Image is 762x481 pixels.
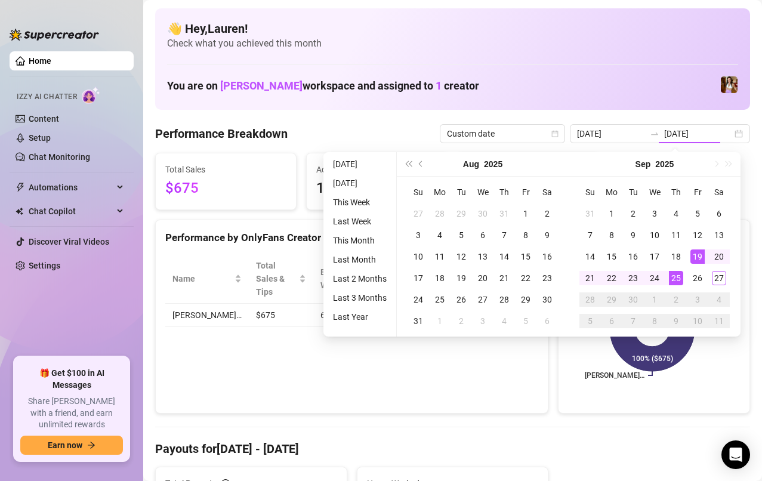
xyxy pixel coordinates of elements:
[690,249,705,264] div: 19
[472,267,493,289] td: 2025-08-20
[647,271,662,285] div: 24
[647,292,662,307] div: 1
[536,224,558,246] td: 2025-08-09
[493,224,515,246] td: 2025-08-07
[721,76,738,93] img: Elena
[256,259,297,298] span: Total Sales & Tips
[583,314,597,328] div: 5
[665,267,687,289] td: 2025-09-25
[472,224,493,246] td: 2025-08-06
[29,261,60,270] a: Settings
[172,272,232,285] span: Name
[622,224,644,246] td: 2025-09-09
[604,314,619,328] div: 6
[408,246,429,267] td: 2025-08-10
[493,246,515,267] td: 2025-08-14
[408,203,429,224] td: 2025-07-27
[167,79,479,92] h1: You are on workspace and assigned to creator
[579,310,601,332] td: 2025-10-05
[601,203,622,224] td: 2025-09-01
[447,125,558,143] span: Custom date
[29,152,90,162] a: Chat Monitoring
[604,271,619,285] div: 22
[497,249,511,264] div: 14
[579,203,601,224] td: 2025-08-31
[579,289,601,310] td: 2025-09-28
[601,289,622,310] td: 2025-09-29
[167,37,738,50] span: Check what you achieved this month
[167,20,738,37] h4: 👋 Hey, Lauren !
[519,292,533,307] div: 29
[644,203,665,224] td: 2025-09-03
[579,267,601,289] td: 2025-09-21
[687,246,708,267] td: 2025-09-19
[626,249,640,264] div: 16
[497,292,511,307] div: 28
[583,271,597,285] div: 21
[622,203,644,224] td: 2025-09-02
[454,314,468,328] div: 2
[316,163,437,176] span: Active Chats
[708,289,730,310] td: 2025-10-04
[540,314,554,328] div: 6
[20,396,123,431] span: Share [PERSON_NAME] with a friend, and earn unlimited rewards
[540,228,554,242] div: 9
[433,314,447,328] div: 1
[454,206,468,221] div: 29
[540,292,554,307] div: 30
[451,267,472,289] td: 2025-08-19
[10,29,99,41] img: logo-BBDzfeDw.svg
[690,314,705,328] div: 10
[16,207,23,215] img: Chat Copilot
[429,267,451,289] td: 2025-08-18
[497,314,511,328] div: 4
[328,157,391,171] li: [DATE]
[622,181,644,203] th: Tu
[519,314,533,328] div: 5
[644,289,665,310] td: 2025-10-01
[601,181,622,203] th: Mo
[429,310,451,332] td: 2025-09-01
[155,440,750,457] h4: Payouts for [DATE] - [DATE]
[626,271,640,285] div: 23
[583,228,597,242] div: 7
[328,310,391,324] li: Last Year
[515,181,536,203] th: Fr
[165,304,249,327] td: [PERSON_NAME]…
[328,291,391,305] li: Last 3 Months
[712,249,726,264] div: 20
[650,129,659,138] span: to
[515,246,536,267] td: 2025-08-15
[635,152,651,176] button: Choose a month
[429,181,451,203] th: Mo
[708,246,730,267] td: 2025-09-20
[690,271,705,285] div: 26
[415,152,428,176] button: Previous month (PageUp)
[155,125,288,142] h4: Performance Breakdown
[712,292,726,307] div: 4
[20,436,123,455] button: Earn nowarrow-right
[29,56,51,66] a: Home
[476,314,490,328] div: 3
[536,181,558,203] th: Sa
[669,314,683,328] div: 9
[708,310,730,332] td: 2025-10-11
[328,233,391,248] li: This Month
[20,368,123,391] span: 🎁 Get $100 in AI Messages
[515,310,536,332] td: 2025-09-05
[583,206,597,221] div: 31
[665,181,687,203] th: Th
[411,271,425,285] div: 17
[493,267,515,289] td: 2025-08-21
[454,271,468,285] div: 19
[583,292,597,307] div: 28
[687,224,708,246] td: 2025-09-12
[476,271,490,285] div: 20
[585,371,644,380] text: [PERSON_NAME]…
[454,228,468,242] div: 5
[429,289,451,310] td: 2025-08-25
[493,310,515,332] td: 2025-09-04
[519,228,533,242] div: 8
[433,271,447,285] div: 18
[536,246,558,267] td: 2025-08-16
